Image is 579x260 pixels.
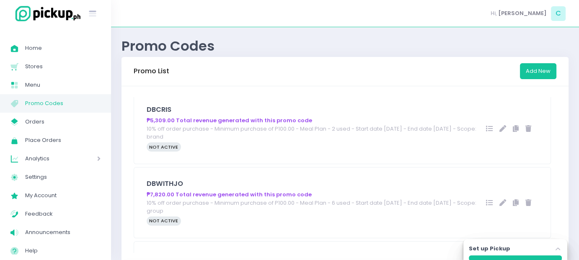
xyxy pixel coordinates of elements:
[121,38,569,54] div: Promo Codes
[147,106,486,114] h5: DBCRIS
[499,199,506,206] i: Edit promo
[491,9,497,18] span: Hi,
[25,80,101,90] span: Menu
[525,125,531,132] i: Remove promo
[499,125,506,132] i: Edit promo
[486,125,493,132] i: Promo Orders
[520,63,556,79] button: Add New
[147,116,479,125] div: ₱5,309.00 Total revenue generated with this promo code
[147,199,479,215] div: 10% off order purchase - Minimum purchase of P100.00 - Meal Plan - 6 used - Start date [DATE] - E...
[498,9,547,18] span: [PERSON_NAME]
[486,199,493,206] i: Promo Orders
[147,180,486,188] h5: DBWITHJO
[25,245,101,256] span: Help
[25,190,101,201] span: My Account
[25,135,101,146] span: Place Orders
[525,199,531,206] i: Remove promo
[25,172,101,183] span: Settings
[147,125,479,141] div: 10% off order purchase - Minimum purchase of P100.00 - Meal Plan - 2 used - Start date [DATE] - E...
[551,6,566,21] span: C
[25,116,101,127] span: Orders
[147,142,181,152] div: Not Active
[513,199,519,206] i: Copy promo
[147,216,181,226] div: Not Active
[25,98,101,109] span: Promo Codes
[147,190,479,199] div: ₱7,820.00 Total revenue generated with this promo code
[469,245,510,253] label: Set up Pickup
[25,227,101,238] span: Announcements
[134,67,169,75] h3: Promo List
[10,5,82,23] img: logo
[25,153,73,164] span: Analytics
[25,209,101,219] span: Feedback
[25,61,101,72] span: Stores
[25,43,101,54] span: Home
[513,125,519,132] i: Copy promo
